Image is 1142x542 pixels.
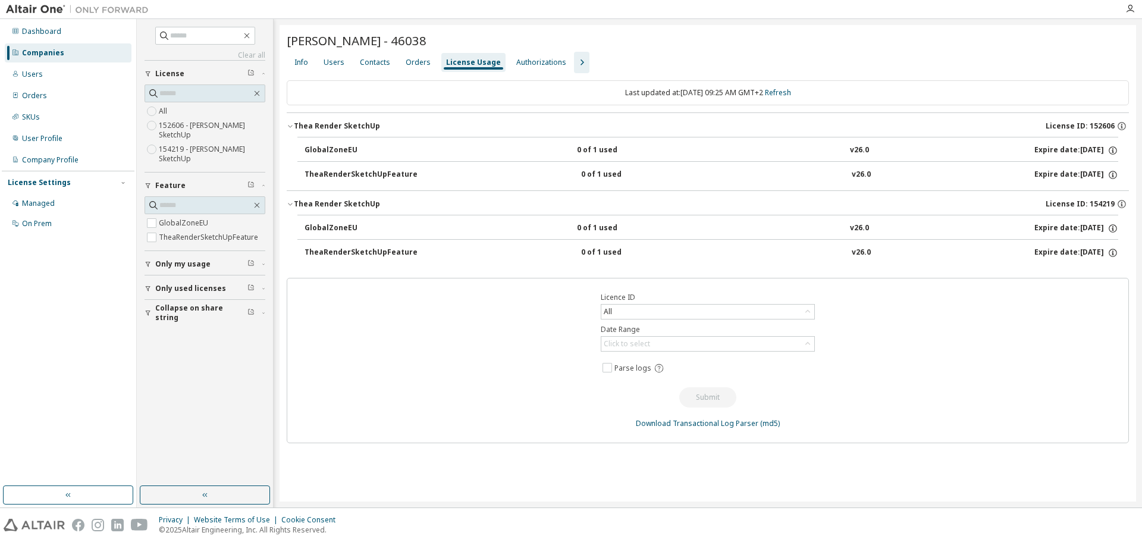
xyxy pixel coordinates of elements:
[1046,121,1115,131] span: License ID: 152606
[247,284,255,293] span: Clear filter
[159,525,343,535] p: © 2025 Altair Engineering, Inc. All Rights Reserved.
[22,70,43,79] div: Users
[601,325,815,334] label: Date Range
[92,519,104,531] img: instagram.svg
[145,251,265,277] button: Only my usage
[581,170,688,180] div: 0 of 1 used
[852,170,871,180] div: v26.0
[155,284,226,293] span: Only used licenses
[155,303,247,322] span: Collapse on share string
[155,259,211,269] span: Only my usage
[305,170,418,180] div: TheaRenderSketchUpFeature
[1034,247,1118,258] div: Expire date: [DATE]
[159,142,265,166] label: 154219 - [PERSON_NAME] SketchUp
[287,80,1129,105] div: Last updated at: [DATE] 09:25 AM GMT+2
[6,4,155,15] img: Altair One
[850,223,869,234] div: v26.0
[159,230,261,245] label: TheaRenderSketchUpFeature
[406,58,431,67] div: Orders
[305,215,1118,242] button: GlobalZoneEU0 of 1 usedv26.0Expire date:[DATE]
[636,418,758,428] a: Download Transactional Log Parser
[601,305,814,319] div: All
[294,58,308,67] div: Info
[22,199,55,208] div: Managed
[1034,170,1118,180] div: Expire date: [DATE]
[305,137,1118,164] button: GlobalZoneEU0 of 1 usedv26.0Expire date:[DATE]
[159,104,170,118] label: All
[577,223,684,234] div: 0 of 1 used
[305,240,1118,266] button: TheaRenderSketchUpFeature0 of 1 usedv26.0Expire date:[DATE]
[765,87,791,98] a: Refresh
[145,173,265,199] button: Feature
[360,58,390,67] div: Contacts
[155,69,184,79] span: License
[294,199,380,209] div: Thea Render SketchUp
[281,515,343,525] div: Cookie Consent
[159,118,265,142] label: 152606 - [PERSON_NAME] SketchUp
[602,305,614,318] div: All
[760,418,780,428] a: (md5)
[850,145,869,156] div: v26.0
[247,308,255,318] span: Clear filter
[1034,223,1118,234] div: Expire date: [DATE]
[22,48,64,58] div: Companies
[287,113,1129,139] button: Thea Render SketchUpLicense ID: 152606
[581,247,688,258] div: 0 of 1 used
[1046,199,1115,209] span: License ID: 154219
[22,134,62,143] div: User Profile
[852,247,871,258] div: v26.0
[247,69,255,79] span: Clear filter
[8,178,71,187] div: License Settings
[22,27,61,36] div: Dashboard
[4,519,65,531] img: altair_logo.svg
[194,515,281,525] div: Website Terms of Use
[159,216,211,230] label: GlobalZoneEU
[577,145,684,156] div: 0 of 1 used
[155,181,186,190] span: Feature
[145,275,265,302] button: Only used licenses
[22,91,47,101] div: Orders
[145,51,265,60] a: Clear all
[601,293,815,302] label: Licence ID
[679,387,736,408] button: Submit
[22,155,79,165] div: Company Profile
[247,259,255,269] span: Clear filter
[111,519,124,531] img: linkedin.svg
[601,337,814,351] div: Click to select
[604,339,650,349] div: Click to select
[131,519,148,531] img: youtube.svg
[22,112,40,122] div: SKUs
[614,364,651,373] span: Parse logs
[287,32,426,49] span: [PERSON_NAME] - 46038
[294,121,380,131] div: Thea Render SketchUp
[72,519,84,531] img: facebook.svg
[305,145,412,156] div: GlobalZoneEU
[1034,145,1118,156] div: Expire date: [DATE]
[446,58,501,67] div: License Usage
[324,58,344,67] div: Users
[22,219,52,228] div: On Prem
[305,223,412,234] div: GlobalZoneEU
[305,247,418,258] div: TheaRenderSketchUpFeature
[159,515,194,525] div: Privacy
[287,191,1129,217] button: Thea Render SketchUpLicense ID: 154219
[145,300,265,326] button: Collapse on share string
[305,162,1118,188] button: TheaRenderSketchUpFeature0 of 1 usedv26.0Expire date:[DATE]
[516,58,566,67] div: Authorizations
[145,61,265,87] button: License
[247,181,255,190] span: Clear filter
